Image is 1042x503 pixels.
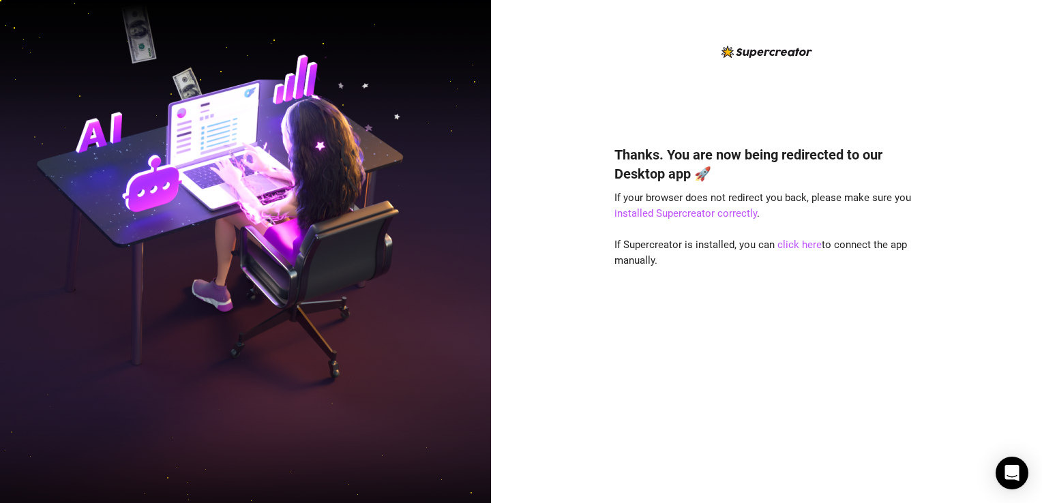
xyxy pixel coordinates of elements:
[614,192,911,220] span: If your browser does not redirect you back, please make sure you .
[996,457,1028,489] div: Open Intercom Messenger
[721,46,812,58] img: logo-BBDzfeDw.svg
[614,239,907,267] span: If Supercreator is installed, you can to connect the app manually.
[614,145,919,183] h4: Thanks. You are now being redirected to our Desktop app 🚀
[777,239,822,251] a: click here
[614,207,757,219] a: installed Supercreator correctly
